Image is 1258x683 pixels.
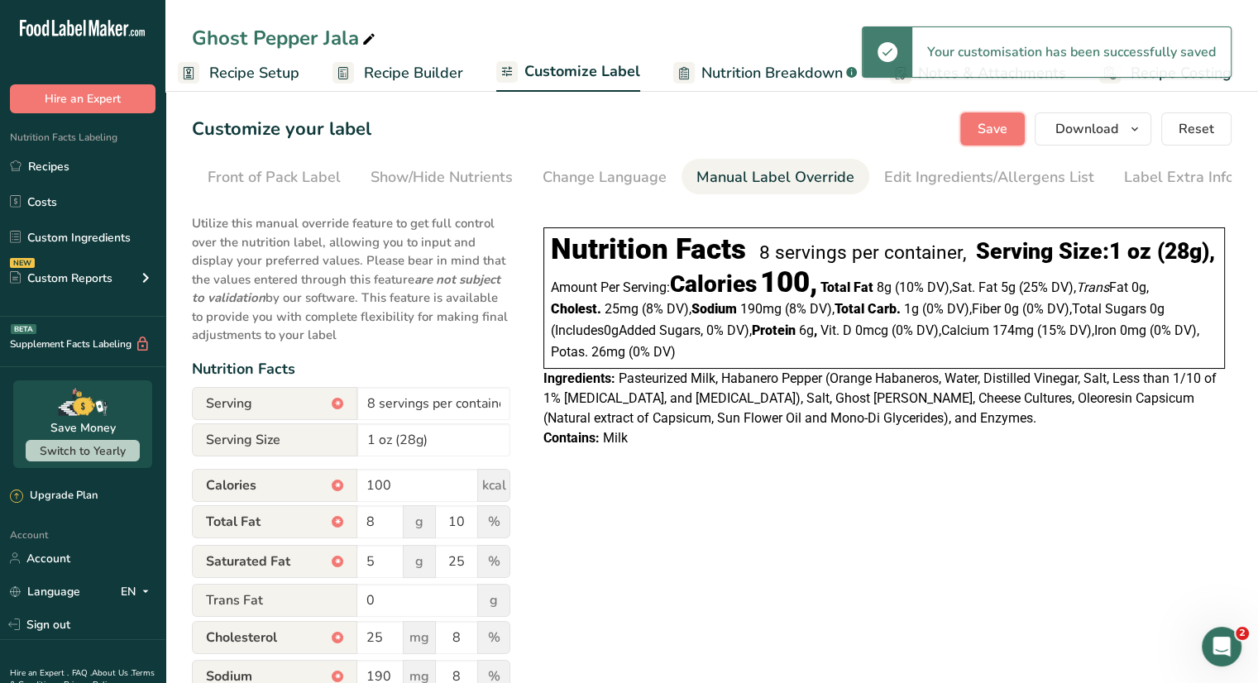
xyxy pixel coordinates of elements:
span: Ingredients: [543,370,615,386]
span: % [477,505,510,538]
span: Recipe Setup [209,62,299,84]
div: NEW [10,258,35,268]
span: mg [403,621,436,654]
span: , [814,322,817,338]
span: Saturated Fat [192,545,357,578]
h1: Customize your label [192,116,371,143]
span: ‏(0% DV) [629,344,676,360]
span: g [403,545,436,578]
div: EN [121,581,155,601]
span: 0g [1004,301,1019,317]
span: 0g [604,322,619,338]
div: Custom Reports [10,270,112,287]
span: Calories [670,270,757,298]
i: Trans [1076,279,1109,295]
span: Pasteurized Milk, Habanero Pepper (Orange Habaneros, Water, Distilled Vinegar, Salt, Less than 1/... [543,370,1217,426]
span: Serving Size [192,423,357,456]
div: Upgrade Plan [10,488,98,504]
span: 0mg [1120,322,1146,338]
a: Customize Label [496,53,640,93]
span: ‏(25% DV) [1019,279,1076,295]
span: ‏(15% DV) [1037,322,1094,338]
span: 5g [1001,279,1016,295]
span: g [403,505,436,538]
span: 0mcg [855,322,888,338]
a: Recipe Setup [178,55,299,92]
span: 26mg [591,344,625,360]
button: Save [960,112,1025,146]
div: 8 servings per container, [759,241,966,264]
a: Recipe Builder [332,55,463,92]
span: ( [551,322,555,338]
span: Iron [1094,322,1117,338]
span: Fat [1076,279,1128,295]
span: Milk [603,430,628,446]
span: Save [978,119,1007,139]
span: ‏(0% DV) [892,322,941,338]
span: 0g [1150,301,1165,317]
span: 1g [904,301,919,317]
a: Language [10,577,80,606]
span: Total Sugars [1072,301,1146,317]
span: Calcium [941,322,989,338]
div: Nutrition Facts [551,232,746,266]
span: Total Fat [192,505,357,538]
div: Manual Label Override [696,166,854,189]
span: ‏(10% DV) [895,279,952,295]
span: Recipe Builder [364,62,463,84]
span: Includes Added Sugars [551,322,703,338]
span: Fiber [972,301,1001,317]
span: Cholesterol [192,621,357,654]
span: Download [1055,119,1118,139]
span: 190mg [740,301,782,317]
span: kcal [477,469,510,502]
button: Reset [1161,112,1232,146]
span: ‏(8% DV) [785,301,835,317]
span: , [701,322,703,338]
span: Trans Fat [192,584,357,617]
span: 2 [1236,627,1249,640]
span: % [477,545,510,578]
span: Switch to Yearly [40,443,126,459]
span: ‏(0% DV) [1022,301,1072,317]
span: Sat. Fat [952,279,997,295]
span: , [1146,279,1149,295]
span: Nutrition Breakdown [701,62,843,84]
span: % [477,621,510,654]
div: BETA [11,324,36,334]
div: Front of Pack Label [208,166,341,189]
span: Protein [752,322,796,338]
span: , [949,279,952,295]
span: ‏(0% DV) [922,301,972,317]
iframe: Intercom live chat [1202,627,1241,666]
span: , [749,322,752,338]
span: Vit. D [820,322,852,338]
span: Total Fat [820,279,873,295]
span: ‏0% DV) [706,322,752,338]
p: Utilize this manual override feature to get full control over the nutrition label, allowing you t... [192,204,510,345]
a: About Us . [92,667,132,679]
span: , [689,301,691,317]
span: 174mg [993,322,1034,338]
button: Switch to Yearly [26,440,140,461]
span: Reset [1179,119,1214,139]
span: , [1092,322,1094,338]
span: Calories [192,469,357,502]
span: ‏(8% DV) [642,301,691,317]
div: Label Extra Info [1124,166,1234,189]
span: , [1197,322,1199,338]
button: Download [1035,112,1151,146]
span: Serving [192,387,357,420]
span: 8g [877,279,892,295]
span: Contains: [543,430,600,446]
div: Ghost Pepper Jala [192,23,379,53]
span: , [1074,279,1076,295]
div: Change Language [543,166,667,189]
span: 6g [799,322,814,338]
span: , [969,301,972,317]
span: ‏(0% DV) [1150,322,1199,338]
span: Total Carb. [835,301,901,317]
span: Cholest. [551,301,601,317]
span: Sodium [691,301,737,317]
span: , [1069,301,1072,317]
